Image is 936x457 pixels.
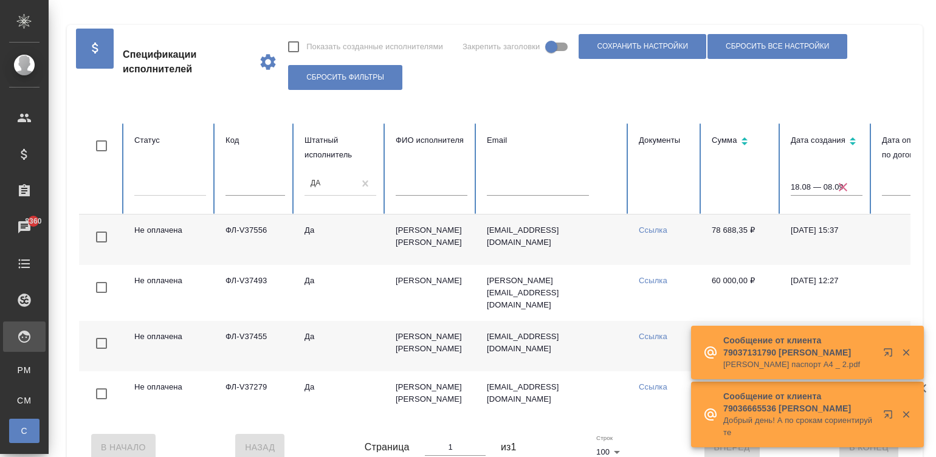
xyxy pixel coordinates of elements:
td: [PERSON_NAME][EMAIL_ADDRESS][DOMAIN_NAME] [477,265,629,321]
td: [PERSON_NAME] [PERSON_NAME] [386,215,477,265]
button: Открыть в новой вкладке [876,402,905,431]
a: 8360 [3,212,46,242]
td: [PERSON_NAME] [PERSON_NAME] [386,371,477,422]
td: ФЛ-V37493 [216,265,295,321]
label: Строк [596,435,613,441]
button: Закрыть [893,409,918,420]
a: Ссылка [639,382,667,391]
td: Да [295,265,386,321]
td: Да [295,371,386,422]
p: Сообщение от клиента 79037131790 [PERSON_NAME] [723,334,875,359]
button: Открыть в новой вкладке [876,340,905,369]
span: CM [15,394,33,407]
button: Закрыть [893,347,918,358]
div: Штатный исполнитель [305,133,376,162]
button: Сбросить все настройки [707,34,847,59]
td: [EMAIL_ADDRESS][DOMAIN_NAME] [477,215,629,265]
td: Не оплачена [125,215,216,265]
a: Ссылка [639,332,667,341]
button: Сбросить фильтры [288,65,402,90]
td: [DATE] 15:37 [781,215,872,265]
td: Не оплачена [125,371,216,422]
td: 60 000,00 ₽ [702,265,781,321]
td: 24 720,00 ₽ [702,321,781,371]
span: Toggle Row Selected [89,381,114,407]
td: Не оплачена [125,321,216,371]
span: 8360 [18,215,49,227]
td: [DATE] 10:10 [781,321,872,371]
span: Сбросить все настройки [726,41,829,52]
td: [PERSON_NAME] [386,265,477,321]
a: Ссылка [639,276,667,285]
div: Сортировка [791,133,862,151]
a: PM [9,358,40,382]
td: ФЛ-V37279 [216,371,295,422]
td: Да [295,321,386,371]
div: Да [311,179,320,189]
span: Toggle Row Selected [89,224,114,250]
td: [EMAIL_ADDRESS][DOMAIN_NAME] [477,371,629,422]
span: Toggle Row Selected [89,275,114,300]
div: ФИО исполнителя [396,133,467,148]
td: [DATE] 12:27 [781,265,872,321]
td: Не оплачена [125,265,216,321]
p: [PERSON_NAME] паспорт А4 _ 2.pdf [723,359,875,371]
div: Статус [134,133,206,148]
span: Сохранить настройки [597,41,688,52]
div: Документы [639,133,692,148]
span: С [15,425,33,437]
td: [EMAIL_ADDRESS][DOMAIN_NAME] [477,321,629,371]
td: Да [295,215,386,265]
button: Сохранить настройки [579,34,706,59]
span: из 1 [501,440,517,455]
td: [PERSON_NAME] [PERSON_NAME] [386,321,477,371]
div: Email [487,133,619,148]
span: Сбросить фильтры [306,72,384,83]
td: ФЛ-V37455 [216,321,295,371]
td: ФЛ-V37556 [216,215,295,265]
span: Спецификации исполнителей [123,47,249,77]
a: Ссылка [639,225,667,235]
a: CM [9,388,40,413]
span: Страница [365,440,410,455]
div: Сортировка [712,133,771,151]
div: Код [225,133,285,148]
p: Сообщение от клиента 79036665536 [PERSON_NAME] [723,390,875,414]
span: Показать созданные исполнителями [306,41,443,53]
td: 78 688,35 ₽ [702,215,781,265]
span: PM [15,364,33,376]
p: Добрый день! А по срокам сориентируйте [723,414,875,439]
span: Toggle Row Selected [89,331,114,356]
a: С [9,419,40,443]
span: Закрепить заголовки [463,41,540,53]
